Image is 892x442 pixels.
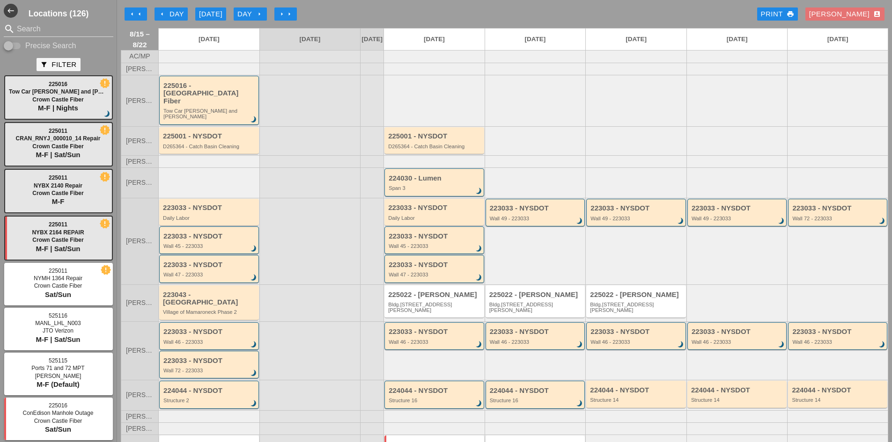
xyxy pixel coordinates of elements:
div: Structure 14 [590,397,684,403]
span: 225011 [49,268,67,274]
div: Wall 46 - 223033 [692,339,784,345]
i: arrow_right [286,10,293,18]
div: Bldg.1062 St Johns Place [590,302,684,313]
div: Structure 14 [792,397,885,403]
i: brightness_3 [249,368,259,378]
div: 223033 - NYSDOT [692,328,784,336]
label: Precise Search [25,41,76,51]
i: brightness_3 [676,340,686,350]
div: 224044 - NYSDOT [792,386,885,394]
div: 223033 - NYSDOT [163,204,257,212]
span: 225011 [49,221,67,228]
button: [DATE] [195,7,226,21]
div: 223033 - NYSDOT [792,204,885,212]
i: brightness_3 [877,216,887,226]
span: AC/MP [129,53,150,60]
span: MANL_LHL_N003 [35,320,81,326]
input: Search [17,22,100,36]
button: Move Back 1 Week [125,7,147,21]
div: 225022 - [PERSON_NAME] [388,291,482,299]
span: M-F | Sat/Sun [36,151,80,159]
div: Structure 14 [691,397,785,403]
button: Day [155,7,188,21]
span: M-F | Sat/Sun [36,245,80,253]
span: Crown Castle Fiber [32,190,83,196]
i: arrow_left [158,10,166,18]
span: Crown Castle Fiber [34,418,82,424]
div: Enable Precise search to match search terms exactly. [4,40,113,51]
span: [PERSON_NAME] [35,373,81,379]
div: 224044 - NYSDOT [590,386,684,394]
div: 225022 - [PERSON_NAME] [590,291,684,299]
span: Crown Castle Fiber [34,283,82,289]
div: 224044 - NYSDOT [163,387,256,395]
div: Tow Car Broome and Willett [163,108,256,120]
div: 223033 - NYSDOT [389,328,481,336]
i: brightness_3 [249,273,259,283]
div: 223033 - NYSDOT [792,328,885,336]
span: [PERSON_NAME] [126,158,154,165]
span: NYBX 2140 Repair [34,182,82,189]
div: 223033 - NYSDOT [590,328,683,336]
div: Wall 45 - 223033 [163,243,256,249]
div: Bldg.1062 St Johns Place [489,302,583,313]
a: [DATE] [788,29,888,50]
button: [PERSON_NAME] [805,7,885,21]
span: 225016 [49,81,67,87]
div: 223033 - NYSDOT [490,204,582,212]
i: print [787,10,794,18]
div: 223033 - NYSDOT [389,232,481,240]
span: Tow Car [PERSON_NAME] and [PERSON_NAME] [9,88,140,95]
i: brightness_3 [777,340,787,350]
div: [PERSON_NAME] [809,9,881,20]
i: brightness_3 [474,273,484,283]
i: brightness_3 [474,340,484,350]
div: Wall 46 - 223033 [490,339,582,345]
button: Move Ahead 1 Week [274,7,297,21]
div: Wall 49 - 223033 [692,216,784,221]
div: Bldg.1062 St Johns Place [388,302,482,313]
div: Wall 46 - 223033 [389,339,481,345]
i: brightness_3 [249,340,259,350]
span: Ports 71 and 72 MPT [31,365,84,371]
i: arrow_left [136,10,143,18]
button: Filter [37,58,80,71]
div: Wall 47 - 223033 [163,272,256,277]
div: Daily Labor [388,215,482,221]
span: M-F [52,197,65,205]
a: Print [757,7,798,21]
span: Crown Castle Fiber [32,237,83,243]
i: filter_alt [40,61,48,68]
button: Shrink Sidebar [4,4,18,18]
div: Wall 46 - 223033 [590,339,683,345]
i: new_releases [101,219,109,228]
i: new_releases [101,79,109,87]
div: 224030 - Lumen [389,174,481,182]
div: 224044 - NYSDOT [389,387,481,395]
span: [PERSON_NAME] [126,347,154,354]
div: 224044 - NYSDOT [490,387,582,395]
div: Wall 46 - 223033 [163,339,256,345]
div: 223033 - NYSDOT [389,261,481,269]
i: brightness_3 [575,216,585,226]
span: JTO Verizon [43,327,74,334]
a: [DATE] [384,29,485,50]
div: Wall 49 - 223033 [590,216,683,221]
a: [DATE] [159,29,259,50]
i: new_releases [102,266,110,274]
span: ConEdison Manhole Outage [23,410,94,416]
i: brightness_3 [877,340,887,350]
span: Crown Castle Fiber [32,143,83,150]
span: M-F | Nights [38,104,78,112]
div: 223033 - NYSDOT [388,204,482,212]
div: Structure 16 [490,398,582,403]
div: 225001 - NYSDOT [388,132,482,140]
span: [PERSON_NAME] [126,391,154,399]
i: brightness_3 [575,399,585,409]
i: brightness_3 [249,244,259,254]
i: brightness_3 [474,244,484,254]
div: Print [761,9,794,20]
div: Day [237,9,263,20]
i: brightness_3 [777,216,787,226]
i: search [4,23,15,35]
